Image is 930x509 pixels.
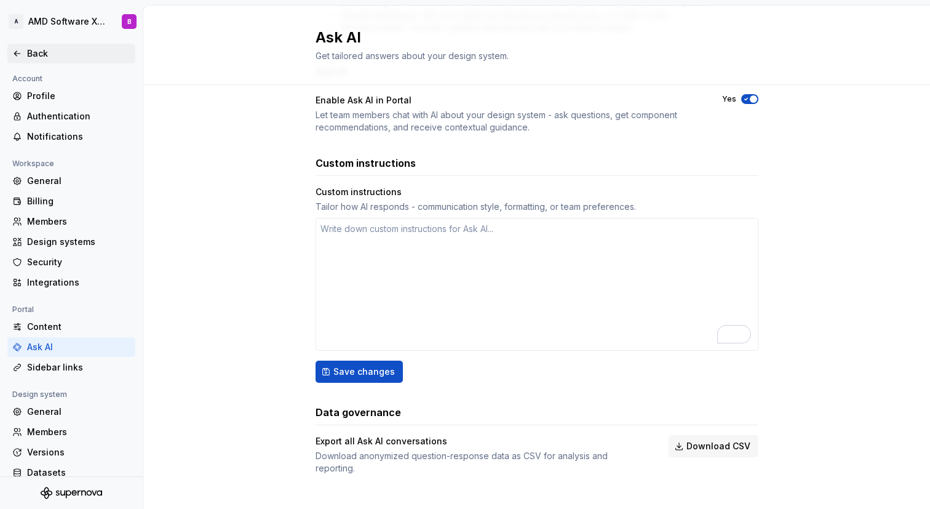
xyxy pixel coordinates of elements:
[316,28,744,47] h2: Ask AI
[333,366,395,378] span: Save changes
[27,47,130,60] div: Back
[7,463,135,483] a: Datasets
[7,402,135,422] a: General
[722,94,736,104] label: Yes
[28,15,107,28] div: AMD Software X Design System
[316,361,403,383] button: Save changes
[27,256,130,268] div: Security
[27,361,130,374] div: Sidebar links
[7,212,135,231] a: Members
[27,426,130,438] div: Members
[316,156,416,170] h3: Custom instructions
[316,186,402,198] div: Custom instructions
[7,86,135,106] a: Profile
[7,171,135,191] a: General
[27,321,130,333] div: Content
[316,218,758,351] textarea: To enrich screen reader interactions, please activate Accessibility in Grammarly extension settings
[7,337,135,357] a: Ask AI
[7,232,135,252] a: Design systems
[27,215,130,228] div: Members
[316,201,758,213] div: Tailor how AI responds - communication style, formatting, or team preferences.
[27,446,130,459] div: Versions
[27,130,130,143] div: Notifications
[7,127,135,146] a: Notifications
[7,191,135,211] a: Billing
[27,90,130,102] div: Profile
[316,405,401,420] h3: Data governance
[7,387,72,402] div: Design system
[27,276,130,289] div: Integrations
[41,487,102,499] svg: Supernova Logo
[7,44,135,63] a: Back
[7,317,135,337] a: Content
[127,17,132,26] div: B
[27,110,130,122] div: Authentication
[7,358,135,377] a: Sidebar links
[7,302,39,317] div: Portal
[27,195,130,207] div: Billing
[9,14,23,29] div: A
[316,94,411,106] div: Enable Ask AI in Portal
[27,175,130,187] div: General
[316,450,646,475] div: Download anonymized question-response data as CSV for analysis and reporting.
[7,252,135,272] a: Security
[316,109,700,134] div: Let team members chat with AI about your design system - ask questions, get component recommendat...
[7,71,47,86] div: Account
[7,273,135,292] a: Integrations
[27,406,130,418] div: General
[686,440,750,452] span: Download CSV
[27,467,130,479] div: Datasets
[27,341,130,353] div: Ask AI
[7,106,135,126] a: Authentication
[7,443,135,462] a: Versions
[2,8,140,35] button: AAMD Software X Design SystemB
[7,156,59,171] div: Workspace
[27,236,130,248] div: Design systems
[7,422,135,442] a: Members
[316,50,509,61] span: Get tailored answers about your design system.
[669,435,758,457] button: Download CSV
[316,435,447,447] div: Export all Ask AI conversations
